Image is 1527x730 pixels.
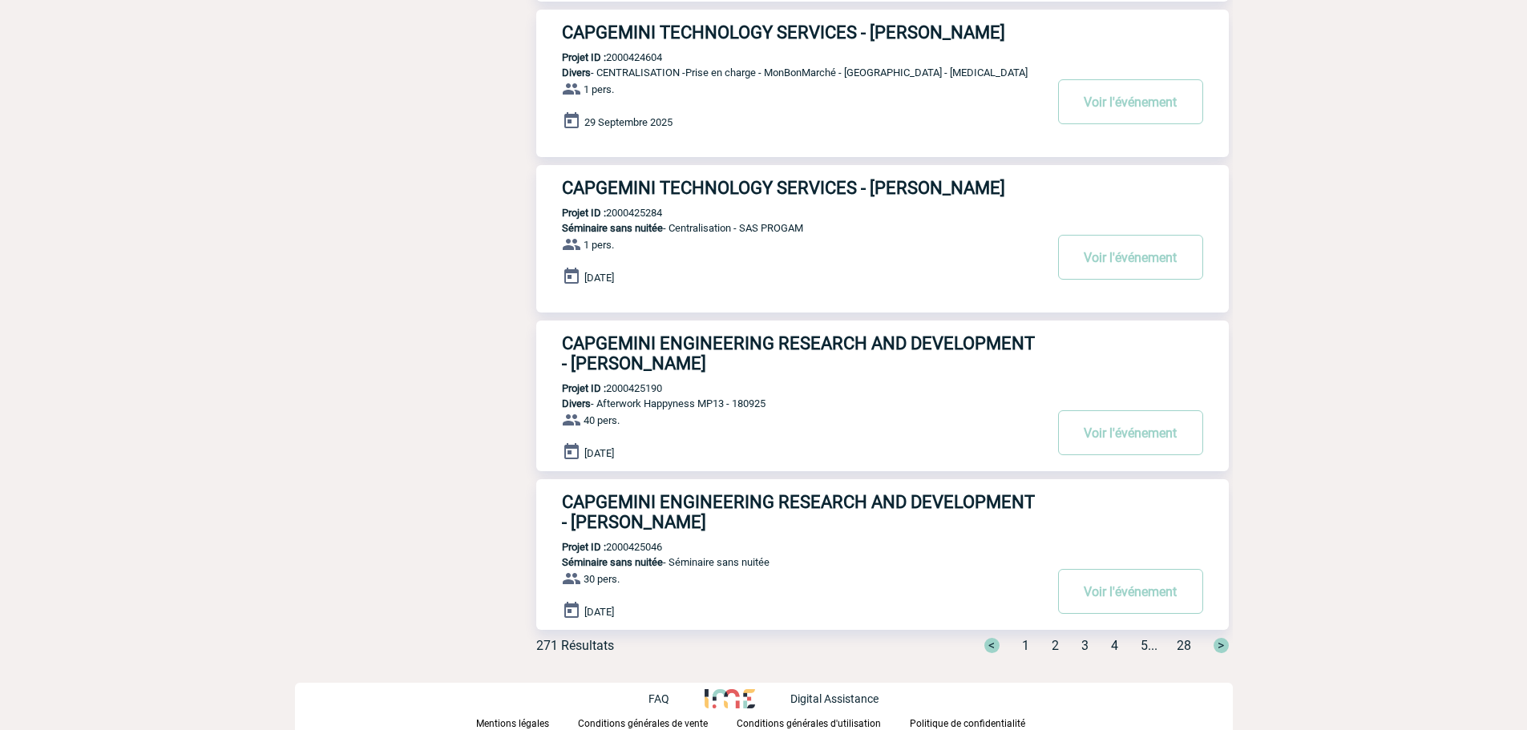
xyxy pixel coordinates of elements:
h3: CAPGEMINI TECHNOLOGY SERVICES - [PERSON_NAME] [562,22,1043,42]
div: 271 Résultats [536,638,614,653]
h3: CAPGEMINI TECHNOLOGY SERVICES - [PERSON_NAME] [562,178,1043,198]
a: CAPGEMINI TECHNOLOGY SERVICES - [PERSON_NAME] [536,178,1229,198]
a: CAPGEMINI ENGINEERING RESEARCH AND DEVELOPMENT - [PERSON_NAME] [536,333,1229,373]
p: 2000424604 [536,51,662,63]
span: [DATE] [584,272,614,284]
p: Mentions légales [476,718,549,729]
a: FAQ [648,690,705,705]
p: Conditions générales d'utilisation [737,718,881,729]
span: Séminaire sans nuitée [562,556,663,568]
p: - Séminaire sans nuitée [536,556,1043,568]
span: 5 [1141,638,1148,653]
span: Séminaire sans nuitée [562,222,663,234]
a: CAPGEMINI TECHNOLOGY SERVICES - [PERSON_NAME] [536,22,1229,42]
button: Voir l'événement [1058,235,1203,280]
a: Mentions légales [476,715,578,730]
span: < [984,638,1000,653]
p: 2000425284 [536,207,662,219]
p: Politique de confidentialité [910,718,1025,729]
span: > [1214,638,1229,653]
h3: CAPGEMINI ENGINEERING RESEARCH AND DEVELOPMENT - [PERSON_NAME] [562,333,1043,373]
span: 1 pers. [584,83,614,95]
span: 30 pers. [584,573,620,585]
b: Projet ID : [562,541,606,553]
b: Projet ID : [562,207,606,219]
b: Projet ID : [562,382,606,394]
p: - Afterwork Happyness MP13 - 180925 [536,397,1043,409]
p: - CENTRALISATION -Prise en charge - MonBonMarché - [GEOGRAPHIC_DATA] - [MEDICAL_DATA] [536,67,1043,79]
span: [DATE] [584,447,614,459]
a: CAPGEMINI ENGINEERING RESEARCH AND DEVELOPMENT - [PERSON_NAME] [536,492,1229,532]
button: Voir l'événement [1058,569,1203,614]
span: Divers [562,67,591,79]
span: 1 pers. [584,239,614,251]
div: ... [965,638,1229,653]
span: 1 [1022,638,1029,653]
p: Conditions générales de vente [578,718,708,729]
p: FAQ [648,692,669,705]
span: 2 [1052,638,1059,653]
b: Projet ID : [562,51,606,63]
h3: CAPGEMINI ENGINEERING RESEARCH AND DEVELOPMENT - [PERSON_NAME] [562,492,1043,532]
span: 40 pers. [584,414,620,426]
p: - Centralisation - SAS PROGAM [536,222,1043,234]
span: Divers [562,397,591,409]
a: Politique de confidentialité [910,715,1051,730]
button: Voir l'événement [1058,410,1203,455]
button: Voir l'événement [1058,79,1203,124]
span: 4 [1111,638,1118,653]
a: Conditions générales de vente [578,715,737,730]
span: 28 [1177,638,1191,653]
a: Conditions générales d'utilisation [737,715,910,730]
span: [DATE] [584,606,614,618]
span: 3 [1081,638,1089,653]
p: Digital Assistance [790,692,879,705]
p: 2000425190 [536,382,662,394]
span: 29 Septembre 2025 [584,116,673,128]
img: http://www.idealmeetingsevents.fr/ [705,689,754,708]
p: 2000425046 [536,541,662,553]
